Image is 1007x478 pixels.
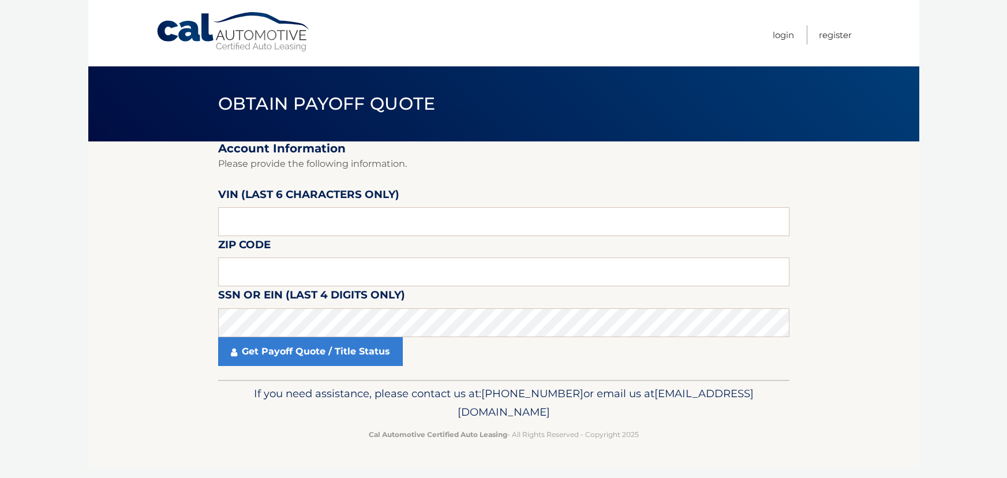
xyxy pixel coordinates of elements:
a: Get Payoff Quote / Title Status [218,337,403,366]
h2: Account Information [218,141,789,156]
strong: Cal Automotive Certified Auto Leasing [369,430,507,439]
a: Register [819,25,852,44]
label: VIN (last 6 characters only) [218,186,399,207]
p: - All Rights Reserved - Copyright 2025 [226,428,782,440]
label: Zip Code [218,236,271,257]
span: [PHONE_NUMBER] [481,387,583,400]
label: SSN or EIN (last 4 digits only) [218,286,405,308]
span: Obtain Payoff Quote [218,93,436,114]
a: Cal Automotive [156,12,312,53]
p: Please provide the following information. [218,156,789,172]
a: Login [773,25,794,44]
p: If you need assistance, please contact us at: or email us at [226,384,782,421]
